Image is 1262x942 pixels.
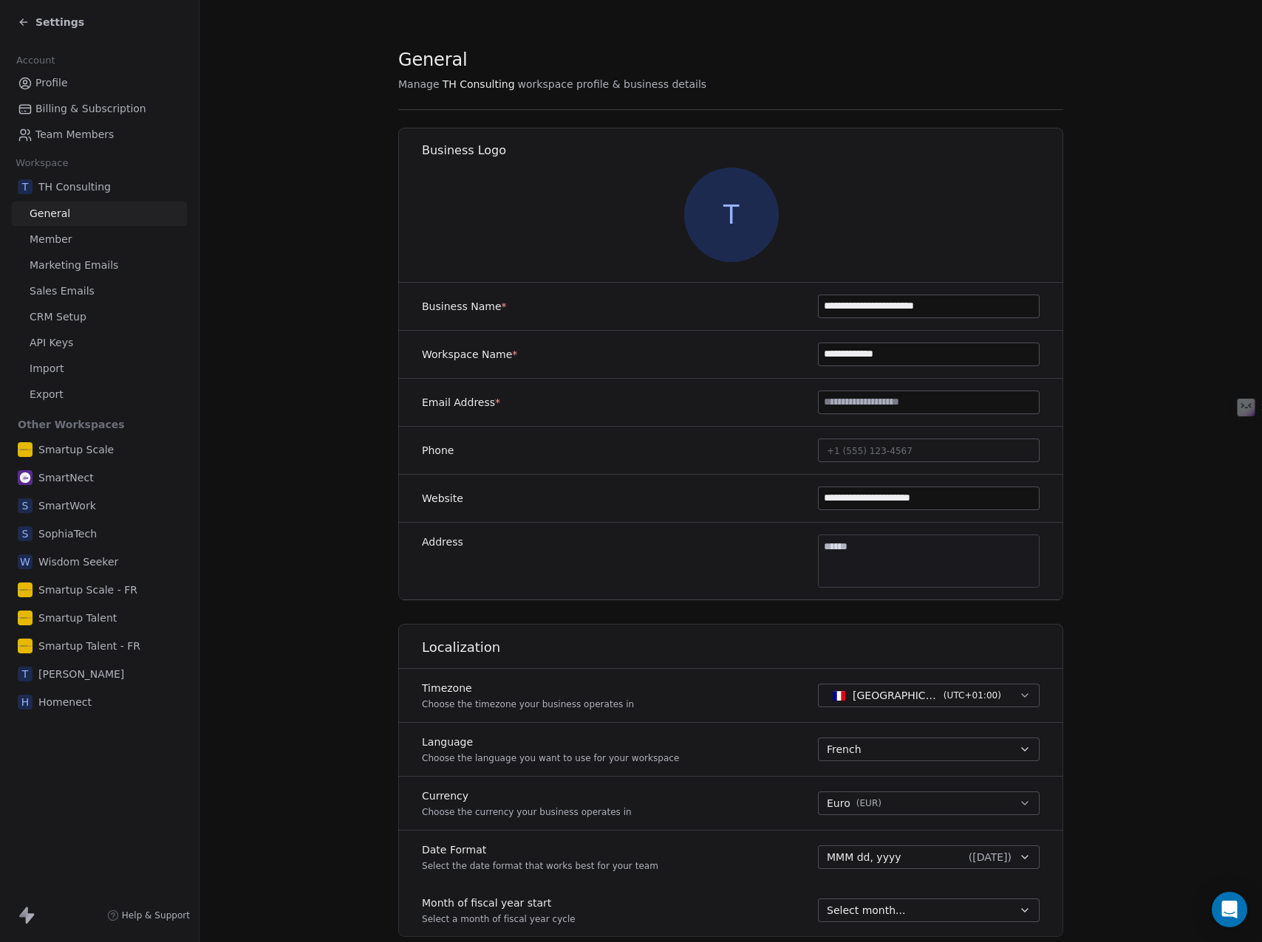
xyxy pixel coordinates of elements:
p: Select the date format that works best for your team [422,860,658,872]
a: Profile [12,71,187,95]
span: Export [30,387,64,402]
span: Profile [35,75,68,91]
span: SophiaTech [38,526,97,541]
label: Workspace Name [422,347,517,362]
span: Smartup Talent - FR [38,639,140,653]
label: Currency [422,788,632,803]
label: Timezone [422,681,634,695]
label: Language [422,735,679,749]
span: Help & Support [122,910,190,921]
label: Date Format [422,842,658,857]
span: ( [DATE] ) [969,850,1012,864]
span: Smartup Scale [38,442,114,457]
span: Select month... [827,903,905,918]
a: API Keys [12,331,187,355]
span: S [18,498,33,513]
span: T [18,667,33,681]
span: Wisdom Seeker [38,554,118,569]
a: Member [12,227,187,252]
span: Member [30,232,72,247]
p: Choose the timezone your business operates in [422,698,634,710]
h1: Localization [422,639,1064,656]
img: 0.png [18,611,33,625]
span: [PERSON_NAME] [38,667,124,681]
span: Smartup Talent [38,611,117,625]
label: Address [422,534,463,549]
a: Import [12,357,187,381]
span: Smartup Scale - FR [38,582,137,597]
a: Marketing Emails [12,253,187,278]
span: General [30,206,70,221]
a: CRM Setup [12,305,187,329]
span: T [18,179,33,194]
a: Help & Support [107,910,190,921]
span: Marketing Emails [30,258,118,273]
span: API Keys [30,335,73,351]
p: Select a month of fiscal year cycle [422,913,576,925]
span: ( EUR ) [856,797,881,809]
span: Settings [35,15,84,30]
label: Email Address [422,395,500,410]
span: TH Consulting [443,77,515,92]
span: SmartNect [38,470,94,485]
span: Homenect [38,695,92,709]
span: Billing & Subscription [35,101,146,117]
span: workspace profile & business details [518,77,707,92]
span: Team Members [35,127,114,142]
a: Team Members [12,123,187,147]
span: SmartWork [38,498,96,513]
span: TH Consulting [38,179,111,194]
label: Website [422,491,463,506]
span: [GEOGRAPHIC_DATA] - CET [853,688,938,703]
span: Workspace [10,152,75,174]
span: S [18,526,33,541]
span: Account [10,49,61,72]
span: Manage [398,77,440,92]
a: Sales Emails [12,279,187,303]
span: CRM Setup [30,309,86,325]
span: ( UTC+01:00 ) [944,689,1001,702]
button: +1 (555) 123-4567 [818,439,1040,462]
button: [GEOGRAPHIC_DATA] - CET(UTC+01:00) [818,684,1040,707]
label: Business Name [422,299,507,314]
span: Euro [827,796,850,811]
label: Month of fiscal year start [422,895,576,910]
h1: Business Logo [422,142,1064,159]
span: MMM dd, yyyy [827,850,901,864]
span: General [398,49,468,71]
a: General [12,202,187,226]
p: Choose the currency your business operates in [422,806,632,818]
img: 0.png [18,639,33,653]
a: Export [12,382,187,407]
p: Choose the language you want to use for your workspace [422,752,679,764]
span: W [18,554,33,569]
div: Open Intercom Messenger [1212,892,1247,927]
img: 0.png [18,582,33,597]
span: +1 (555) 123-4567 [827,446,913,456]
span: Sales Emails [30,283,95,299]
span: Other Workspaces [12,413,131,436]
span: Import [30,361,64,377]
a: Billing & Subscription [12,97,187,121]
img: Square1.png [18,470,33,485]
span: H [18,695,33,709]
label: Phone [422,443,454,458]
a: Settings [18,15,84,30]
span: French [827,742,862,757]
span: T [684,168,779,262]
img: 0.png [18,442,33,457]
button: Euro(EUR) [818,791,1040,815]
